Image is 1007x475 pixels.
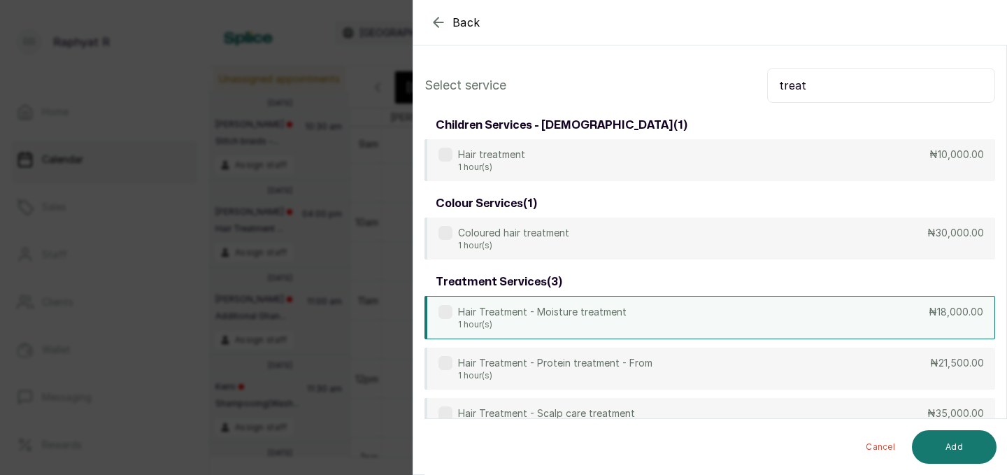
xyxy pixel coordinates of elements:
[927,406,984,420] p: ₦35,000.00
[929,148,984,162] p: ₦10,000.00
[458,162,525,173] p: 1 hour(s)
[436,274,562,290] h3: treatment services ( 3 )
[930,356,984,370] p: ₦21,500.00
[929,305,983,319] p: ₦18,000.00
[452,14,480,31] span: Back
[458,226,569,240] p: Coloured hair treatment
[436,117,687,134] h3: children services - [DEMOGRAPHIC_DATA] ( 1 )
[912,430,997,464] button: Add
[458,240,569,251] p: 1 hour(s)
[458,319,627,330] p: 1 hour(s)
[458,148,525,162] p: Hair treatment
[436,195,537,212] h3: colour services ( 1 )
[424,76,506,95] p: Select service
[430,14,480,31] button: Back
[458,305,627,319] p: Hair Treatment - Moisture treatment
[458,370,652,381] p: 1 hour(s)
[855,430,906,464] button: Cancel
[767,68,995,103] input: Search.
[458,406,635,420] p: Hair Treatment - Scalp care treatment
[458,356,652,370] p: Hair Treatment - Protein treatment - From
[927,226,984,240] p: ₦30,000.00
